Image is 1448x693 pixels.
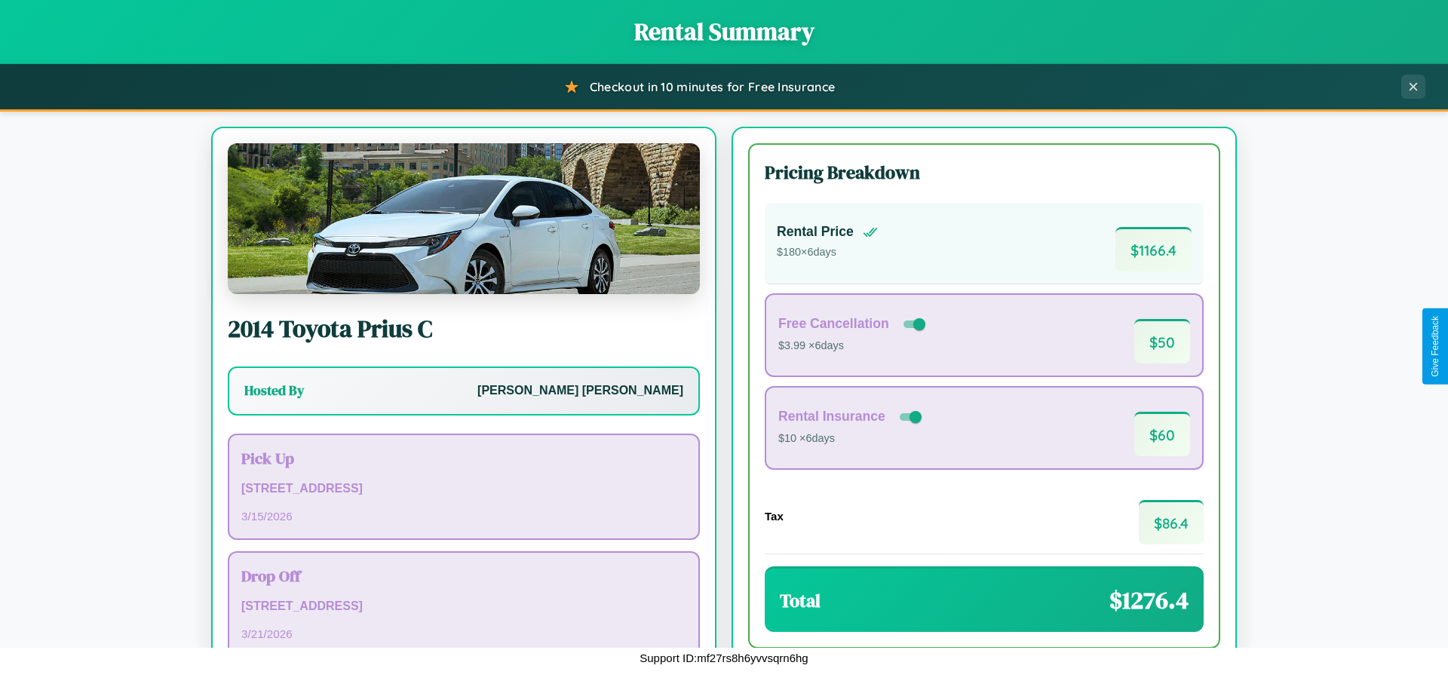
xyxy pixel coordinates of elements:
h4: Rental Price [777,224,854,240]
h3: Pricing Breakdown [765,160,1204,185]
p: [STREET_ADDRESS] [241,478,686,500]
h4: Tax [765,510,784,523]
span: $ 50 [1134,319,1190,363]
span: $ 86.4 [1139,500,1204,544]
p: $10 × 6 days [778,429,925,449]
span: $ 60 [1134,412,1190,456]
p: Support ID: mf27rs8h6yvvsqrn6hg [640,648,808,668]
h3: Total [780,588,821,613]
p: $3.99 × 6 days [778,336,928,356]
h4: Rental Insurance [778,409,885,425]
h1: Rental Summary [15,15,1433,48]
h2: 2014 Toyota Prius C [228,312,700,345]
p: 3 / 21 / 2026 [241,624,686,644]
p: [STREET_ADDRESS] [241,596,686,618]
img: Toyota Prius C [228,143,700,294]
span: $ 1276.4 [1109,584,1189,617]
p: 3 / 15 / 2026 [241,506,686,526]
div: Give Feedback [1430,316,1440,377]
h4: Free Cancellation [778,316,889,332]
p: [PERSON_NAME] [PERSON_NAME] [477,380,683,402]
h3: Pick Up [241,447,686,469]
h3: Hosted By [244,382,304,400]
span: $ 1166.4 [1115,227,1192,271]
h3: Drop Off [241,565,686,587]
span: Checkout in 10 minutes for Free Insurance [590,79,835,94]
p: $ 180 × 6 days [777,243,878,262]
